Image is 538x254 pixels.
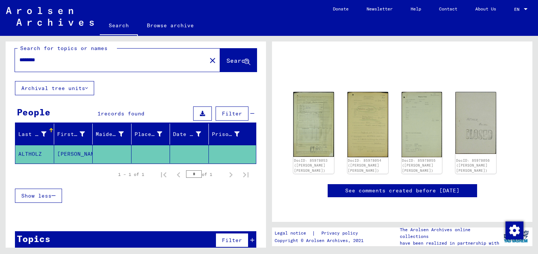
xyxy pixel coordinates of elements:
[18,128,56,140] div: Last Name
[118,171,144,178] div: 1 – 1 of 1
[400,226,500,240] p: The Arolsen Archives online collections
[238,167,253,182] button: Last page
[348,158,381,173] a: DocID: 85978054 ([PERSON_NAME] [PERSON_NAME])
[275,229,367,237] div: |
[400,240,500,247] p: have been realized in partnership with
[21,192,52,199] span: Show less
[57,128,95,140] div: First Name
[156,167,171,182] button: First page
[345,187,460,195] a: See comments created before [DATE]
[173,128,210,140] div: Date of Birth
[502,227,530,246] img: yv_logo.png
[134,128,172,140] div: Place of Birth
[186,171,223,178] div: of 1
[209,124,256,145] mat-header-cell: Prisoner #
[456,158,490,173] a: DocID: 85978056 ([PERSON_NAME] [PERSON_NAME])
[134,130,163,138] div: Place of Birth
[223,167,238,182] button: Next page
[173,130,201,138] div: Date of Birth
[347,92,388,157] img: 001.jpg
[96,130,124,138] div: Maiden Name
[15,189,62,203] button: Show less
[15,81,94,95] button: Archival tree units
[93,124,132,145] mat-header-cell: Maiden Name
[17,232,50,245] div: Topics
[15,124,54,145] mat-header-cell: Last Name
[275,237,367,244] p: Copyright © Arolsen Archives, 2021
[54,145,93,163] mat-cell: [PERSON_NAME]
[54,124,93,145] mat-header-cell: First Name
[505,222,523,239] img: Change consent
[226,57,249,64] span: Search
[18,130,46,138] div: Last Name
[57,130,85,138] div: First Name
[275,229,312,237] a: Legal notice
[170,124,209,145] mat-header-cell: Date of Birth
[315,229,367,237] a: Privacy policy
[222,110,242,117] span: Filter
[132,124,170,145] mat-header-cell: Place of Birth
[216,233,248,247] button: Filter
[293,92,334,157] img: 001.jpg
[212,130,240,138] div: Prisoner #
[514,7,522,12] span: EN
[208,56,217,65] mat-icon: close
[402,92,442,157] img: 001.jpg
[294,158,328,173] a: DocID: 85978053 ([PERSON_NAME] [PERSON_NAME])
[220,49,257,72] button: Search
[455,92,496,154] img: 001.jpg
[101,110,145,117] span: records found
[17,105,50,119] div: People
[205,53,220,68] button: Clear
[171,167,186,182] button: Previous page
[20,45,108,52] mat-label: Search for topics or names
[138,16,203,34] a: Browse archive
[222,237,242,244] span: Filter
[216,106,248,121] button: Filter
[96,128,133,140] div: Maiden Name
[402,158,436,173] a: DocID: 85978055 ([PERSON_NAME] [PERSON_NAME])
[15,145,54,163] mat-cell: ALTHOLZ
[212,128,249,140] div: Prisoner #
[100,16,138,36] a: Search
[6,7,94,26] img: Arolsen_neg.svg
[98,110,101,117] span: 1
